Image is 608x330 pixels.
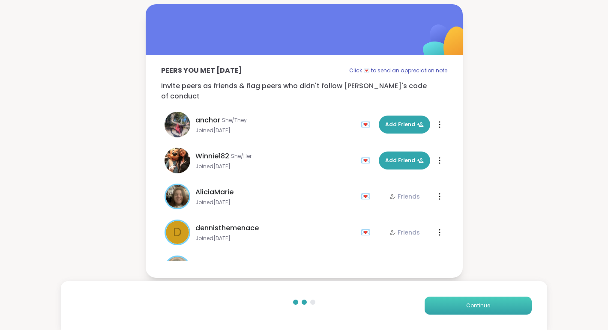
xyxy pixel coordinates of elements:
span: Joined [DATE] [195,199,356,206]
img: ShareWell Logomark [403,2,488,87]
p: Click 💌 to send an appreciation note [349,65,447,76]
span: Rose68 [195,259,221,269]
span: Joined [DATE] [195,127,356,134]
div: 💌 [361,154,374,167]
span: She/Her [231,153,252,160]
img: AliciaMarie [166,185,189,208]
span: She/They [222,117,247,124]
img: Rose68 [166,257,189,280]
span: Joined [DATE] [195,163,356,170]
p: Peers you met [DATE] [161,65,242,76]
span: Add Friend [385,121,424,128]
div: 💌 [361,118,374,131]
span: Winnie182 [195,151,229,161]
p: Invite peers as friends & flag peers who didn't follow [PERSON_NAME]'s code of conduct [161,81,447,101]
div: Friends [389,228,420,237]
span: dennisthemenace [195,223,259,233]
div: Friends [389,192,420,201]
span: d [173,223,182,241]
span: anchor [195,115,220,125]
span: Joined [DATE] [195,235,356,242]
button: Add Friend [379,152,430,169]
img: anchor [165,112,190,137]
button: Continue [425,297,532,315]
button: Add Friend [379,116,430,134]
div: 💌 [361,226,374,239]
span: Continue [466,302,490,309]
span: AliciaMarie [195,187,234,197]
span: Add Friend [385,157,424,164]
div: 💌 [361,190,374,203]
img: Winnie182 [165,148,190,173]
